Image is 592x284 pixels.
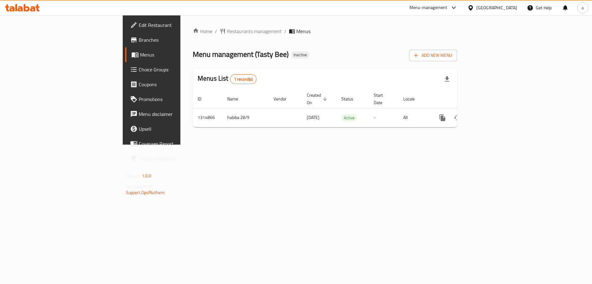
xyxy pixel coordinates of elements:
[307,91,329,106] span: Created On
[126,189,165,197] a: Support.OpsPlatform
[440,72,454,87] div: Export file
[341,95,361,103] span: Status
[139,95,217,103] span: Promotions
[291,52,310,57] span: Inactive
[126,172,141,180] span: Version:
[230,76,257,82] span: 1 record(s)
[341,114,357,121] span: Active
[139,21,217,29] span: Edit Restaurant
[139,125,217,133] span: Upsell
[125,136,222,151] a: Coverage Report
[125,18,222,32] a: Edit Restaurant
[409,4,447,11] div: Menu-management
[227,28,282,35] span: Restaurants management
[139,155,217,162] span: Grocery Checklist
[193,28,457,35] nav: breadcrumb
[409,50,457,61] button: Add New Menu
[193,47,289,61] span: Menu management ( Tasty Bee )
[139,81,217,88] span: Coupons
[125,32,222,47] a: Branches
[582,4,584,11] span: a
[125,62,222,77] a: Choice Groups
[125,151,222,166] a: Grocery Checklist
[230,74,257,84] div: Total records count
[198,74,257,84] h2: Menus List
[284,28,286,35] li: /
[291,51,310,59] div: Inactive
[125,77,222,92] a: Coupons
[435,110,450,125] button: more
[220,28,282,35] a: Restaurants management
[139,66,217,73] span: Choice Groups
[476,4,517,11] div: [GEOGRAPHIC_DATA]
[142,172,151,180] span: 1.0.0
[296,28,310,35] span: Menus
[125,92,222,107] a: Promotions
[273,95,294,103] span: Vendor
[125,107,222,121] a: Menu disclaimer
[198,95,209,103] span: ID
[430,90,499,108] th: Actions
[398,108,430,127] td: All
[126,182,154,190] span: Get support on:
[307,113,319,121] span: [DATE]
[139,36,217,44] span: Branches
[227,95,246,103] span: Name
[450,110,465,125] button: Change Status
[140,51,217,58] span: Menus
[403,95,423,103] span: Locale
[125,121,222,136] a: Upsell
[414,52,452,59] span: Add New Menu
[125,47,222,62] a: Menus
[139,110,217,118] span: Menu disclaimer
[139,140,217,147] span: Coverage Report
[222,108,269,127] td: habiba 28/9
[369,108,398,127] td: -
[193,90,499,127] table: enhanced table
[374,91,391,106] span: Start Date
